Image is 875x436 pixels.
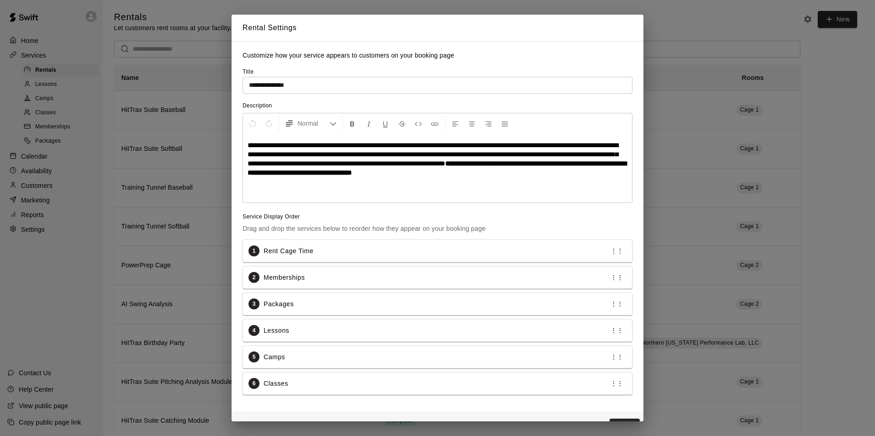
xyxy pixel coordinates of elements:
[610,326,623,335] p: ⋮⋮
[245,115,260,132] button: Undo
[264,379,288,388] p: Classes
[264,352,285,362] p: Camps
[243,224,632,233] p: Drag and drop the services below to reorder how they appear on your booking page
[410,115,426,132] button: Insert Code
[610,273,623,282] p: ⋮⋮
[610,352,623,362] p: ⋮⋮
[248,378,259,389] div: 6
[610,379,623,388] p: ⋮⋮
[264,273,305,282] p: Memberships
[448,115,463,132] button: Left Align
[248,272,259,283] div: 2
[610,246,623,255] p: ⋮⋮
[243,69,254,75] span: Title
[248,351,259,362] div: 5
[248,245,259,256] div: 1
[281,115,340,132] button: Formatting Options
[378,115,393,132] button: Format Underline
[345,115,360,132] button: Format Bold
[243,51,632,60] p: Customize how your service appears to customers on your booking page
[232,15,643,41] h2: Rental Settings
[243,102,272,109] span: Description
[481,115,496,132] button: Right Align
[248,298,259,309] div: 3
[464,115,480,132] button: Center Align
[361,115,377,132] button: Format Italics
[243,213,632,222] span: Service Display Order
[264,326,289,335] p: Lessons
[577,420,606,434] button: Cancel
[297,119,329,128] span: Normal
[610,419,640,436] button: Save
[427,115,443,132] button: Insert Link
[264,246,313,256] p: Rent Cage Time
[497,115,513,132] button: Justify Align
[394,115,410,132] button: Format Strikethrough
[610,299,623,308] p: ⋮⋮
[261,115,277,132] button: Redo
[264,299,294,309] p: Packages
[248,325,259,336] div: 4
